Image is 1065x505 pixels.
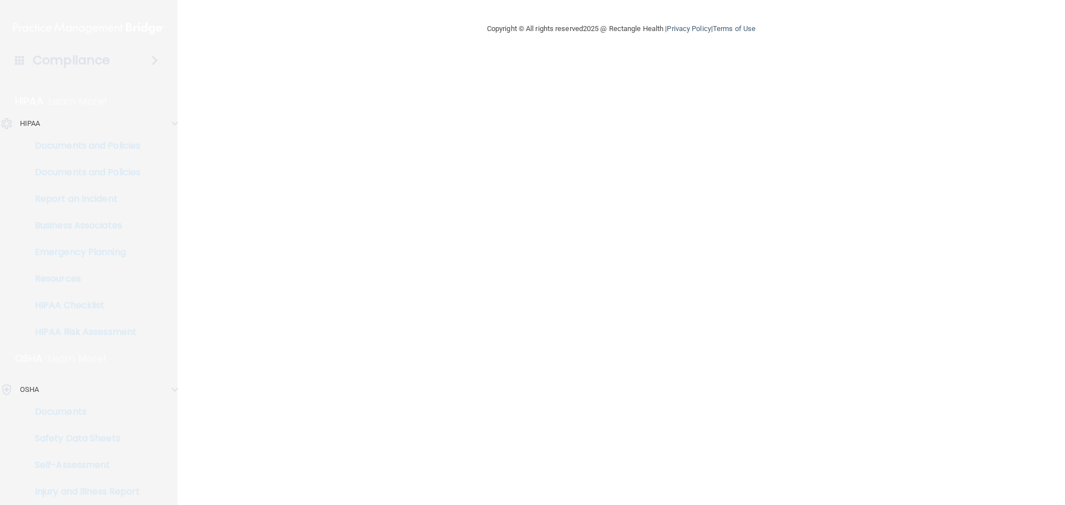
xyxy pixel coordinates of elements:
p: Documents and Policies [7,140,159,151]
h4: Compliance [33,53,110,68]
p: Injury and Illness Report [7,486,159,497]
p: OSHA [20,383,39,396]
p: Learn More! [48,352,107,365]
p: Resources [7,273,159,284]
p: Self-Assessment [7,460,159,471]
div: Copyright © All rights reserved 2025 @ Rectangle Health | | [419,11,824,47]
p: Safety Data Sheets [7,433,159,444]
img: PMB logo [13,17,164,39]
p: Report an Incident [7,193,159,205]
p: Documents [7,406,159,417]
p: Documents and Policies [7,167,159,178]
a: Privacy Policy [667,24,711,33]
p: HIPAA [20,117,40,130]
p: HIPAA [15,95,43,108]
p: OSHA [15,352,43,365]
p: Emergency Planning [7,247,159,258]
p: HIPAA Checklist [7,300,159,311]
p: Business Associates [7,220,159,231]
p: HIPAA Risk Assessment [7,327,159,338]
p: Learn More! [49,95,108,108]
a: Terms of Use [713,24,755,33]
